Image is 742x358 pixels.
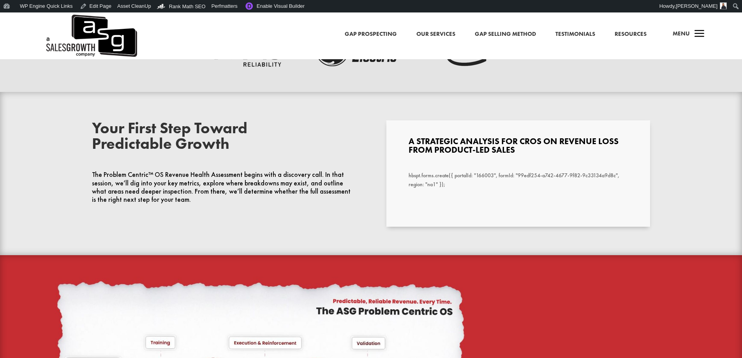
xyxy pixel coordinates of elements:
[555,29,595,39] a: Testimonials
[169,4,206,9] span: Rank Math SEO
[86,50,131,55] div: Keywords by Traffic
[92,171,356,204] p: The Problem Centric™ OS Revenue Health Assessment begins with a discovery call. In that session, ...
[673,30,690,37] span: Menu
[12,12,19,19] img: logo_orange.svg
[45,12,137,59] a: A Sales Growth Company Logo
[692,26,707,42] span: a
[409,137,627,158] h3: A Strategic Analysis for CROs on Revenue Loss from Product-Led Sales
[615,29,647,39] a: Resources
[21,49,27,55] img: tab_domain_overview_orange.svg
[409,171,627,190] div: hbspt.forms.create({ portalId: "166003", formId: "99edf254-a742-4677-9f82-9c33134a9d8c", region: ...
[22,12,38,19] div: v 4.0.25
[12,20,19,26] img: website_grey.svg
[416,29,455,39] a: Our Services
[45,12,137,59] img: ASG Co. Logo
[78,49,84,55] img: tab_keywords_by_traffic_grey.svg
[92,120,356,155] h2: Your First Step Toward Predictable Growth
[475,29,536,39] a: Gap Selling Method
[20,20,86,26] div: Domain: [DOMAIN_NAME]
[345,29,397,39] a: Gap Prospecting
[676,3,717,9] span: [PERSON_NAME]
[30,50,70,55] div: Domain Overview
